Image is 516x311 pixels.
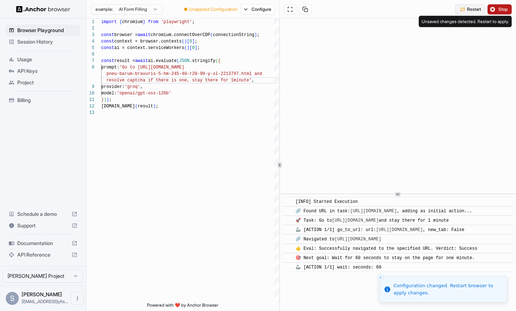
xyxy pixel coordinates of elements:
[101,84,125,89] span: provider:
[86,19,94,25] div: 1
[350,209,397,214] a: [URL][DOMAIN_NAME]
[295,209,472,214] span: 🔗 Found URL in task: , adding as initial action...
[393,282,501,296] div: Configuration changed. Restart browser to apply changes.
[17,222,69,229] span: Support
[240,4,275,14] button: Configure
[22,291,62,297] span: Shuhao Zhang
[16,6,70,13] img: Anchor Logo
[17,56,77,63] span: Usage
[119,65,184,70] span: 'Go to [URL][DOMAIN_NAME]
[192,45,195,50] span: 0
[192,19,195,25] span: ;
[195,39,197,44] span: ;
[195,45,197,50] span: ]
[95,6,113,12] span: example:
[17,97,77,104] span: Billing
[86,97,94,103] div: 11
[377,274,384,281] button: Close toast
[295,237,384,242] span: 🔗 Navigated to
[117,91,171,96] span: 'openai/gpt-oss-120b'
[197,45,200,50] span: ;
[295,218,449,223] span: 🚀 Task: Go to and stay there for 1 minute
[86,110,94,116] div: 13
[104,97,106,102] span: )
[184,6,188,12] span: ●
[153,104,156,109] span: )
[6,36,80,48] div: Session History
[189,6,237,12] span: Unapplied Configuration
[86,25,94,32] div: 2
[114,39,182,44] span: context = browser.contexts
[6,249,80,261] div: API Reference
[151,32,210,37] span: chromium.connectOverCDP
[254,32,257,37] span: )
[114,45,184,50] span: ai = context.serviceWorkers
[114,58,135,63] span: result =
[236,71,262,76] span: 7.html and
[101,91,117,96] span: model:
[22,299,68,304] span: shuhao@tinyfish.io
[17,27,77,34] span: Browser Playground
[422,19,509,25] p: Unsaved changes detected. Restart to apply.
[86,38,94,45] div: 4
[184,45,187,50] span: (
[286,226,290,234] span: ​
[17,67,77,75] span: API Keys
[6,220,80,231] div: Support
[179,58,190,63] span: JSON
[299,4,311,14] button: Copy session ID
[71,292,84,305] button: Open menu
[284,4,296,14] button: Open in full screen
[101,19,117,25] span: import
[17,79,77,86] span: Project
[192,39,195,44] span: ]
[86,58,94,64] div: 7
[184,39,187,44] span: )
[6,25,80,36] div: Browser Playground
[17,240,69,247] span: Documentation
[190,39,192,44] span: 0
[233,78,252,83] span: minute'
[6,77,80,88] div: Project
[295,199,358,204] span: [INFO] Started Execution
[109,97,112,102] span: ;
[187,39,190,44] span: [
[122,19,143,25] span: chromium
[135,104,138,109] span: (
[286,198,290,205] span: ​
[138,104,153,109] span: result
[6,237,80,249] div: Documentation
[156,104,158,109] span: ;
[210,32,213,37] span: (
[86,84,94,90] div: 9
[101,97,104,102] span: }
[177,58,179,63] span: (
[17,38,77,45] span: Session History
[6,54,80,65] div: Usage
[295,265,381,270] span: 🦾 [ACTION 1/1] wait: seconds: 60
[101,45,114,50] span: const
[295,246,477,251] span: 👍 Eval: Successfully navigated to the specified URL. Verdict: Success
[86,90,94,97] div: 10
[286,245,290,252] span: ​
[190,45,192,50] span: [
[332,218,379,223] a: [URL][DOMAIN_NAME]
[187,45,190,50] span: )
[86,64,94,71] div: 8
[86,51,94,58] div: 6
[101,65,119,70] span: prompt:
[295,227,464,232] span: 🦾 [ACTION 1/1] go_to_url: url: , new_tab: False
[182,39,184,44] span: (
[295,256,475,261] span: 🎯 Next goal: Wait for 60 seconds to stay on the page for one minute.
[101,39,114,44] span: const
[114,32,138,37] span: browser =
[138,32,151,37] span: await
[140,84,143,89] span: ,
[286,264,290,271] span: ​
[101,104,135,109] span: [DOMAIN_NAME]
[143,19,145,25] span: }
[215,58,218,63] span: (
[135,58,148,63] span: await
[17,210,69,218] span: Schedule a demo
[218,58,221,63] span: {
